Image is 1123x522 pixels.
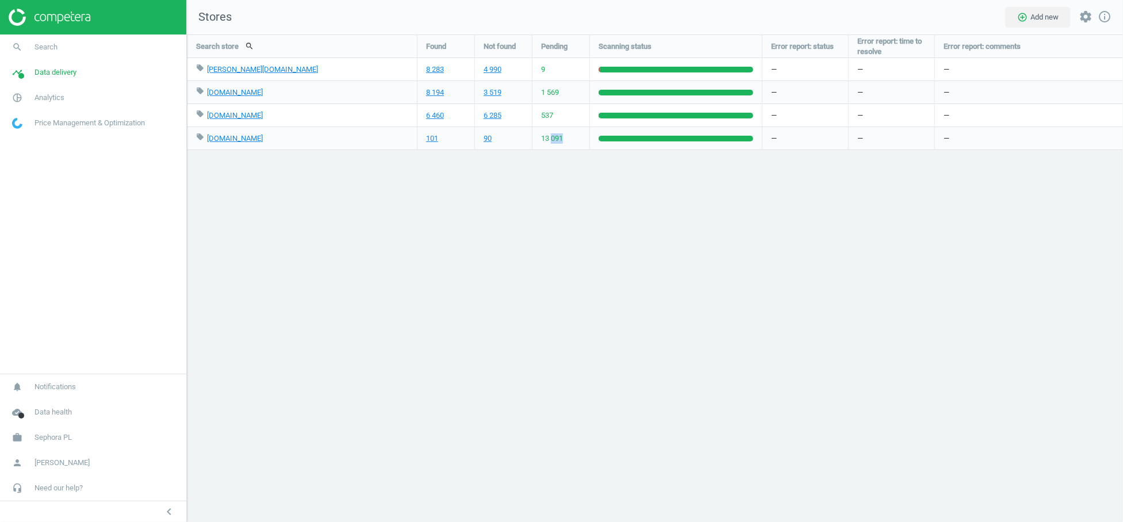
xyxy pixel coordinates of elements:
a: [DOMAIN_NAME] [207,134,263,143]
div: — [762,81,848,103]
a: 8 283 [426,64,444,75]
a: 8 194 [426,87,444,98]
a: info_outline [1098,10,1111,25]
a: 101 [426,133,438,144]
span: Pending [541,41,568,52]
span: — [857,64,863,75]
span: Notifications [35,382,76,392]
a: 4 990 [484,64,501,75]
a: 90 [484,133,492,144]
span: — [857,133,863,144]
span: Not found [484,41,516,52]
i: cloud_done [6,401,28,423]
span: Analytics [35,93,64,103]
div: — [762,104,848,126]
span: 537 [541,110,553,121]
div: Search store [187,35,417,57]
i: work [6,427,28,448]
i: notifications [6,376,28,398]
span: Scanning status [599,41,651,52]
span: — [857,87,863,98]
i: search [6,36,28,58]
span: Search [35,42,58,52]
a: [DOMAIN_NAME] [207,88,263,97]
span: [PERSON_NAME] [35,458,90,468]
span: Data delivery [35,67,76,78]
div: — [935,127,1123,149]
i: chevron_left [162,505,176,519]
i: local_offer [196,64,204,72]
i: info_outline [1098,10,1111,24]
span: Found [426,41,446,52]
span: 13 091 [541,133,563,144]
span: Data health [35,407,72,417]
button: add_circle_outlineAdd new [1005,7,1071,28]
span: Error report: comments [944,41,1021,52]
div: — [935,104,1123,126]
span: Price Management & Optimization [35,118,145,128]
button: chevron_left [155,504,183,519]
i: pie_chart_outlined [6,87,28,109]
img: wGWNvw8QSZomAAAAABJRU5ErkJggg== [12,118,22,129]
div: — [762,58,848,80]
i: headset_mic [6,477,28,499]
i: local_offer [196,110,204,118]
span: Error report: time to resolve [857,36,926,57]
span: Stores [187,9,232,25]
a: 6 285 [484,110,501,121]
img: ajHJNr6hYgQAAAAASUVORK5CYII= [9,9,90,26]
div: — [935,81,1123,103]
i: timeline [6,62,28,83]
i: add_circle_outline [1017,12,1028,22]
span: Need our help? [35,483,83,493]
span: — [857,110,863,121]
a: [DOMAIN_NAME] [207,111,263,120]
i: local_offer [196,87,204,95]
a: 6 460 [426,110,444,121]
button: settings [1074,5,1098,29]
div: — [762,127,848,149]
button: search [239,36,260,56]
a: [PERSON_NAME][DOMAIN_NAME] [207,65,318,74]
span: 9 [541,64,545,75]
div: — [935,58,1123,80]
i: person [6,452,28,474]
i: local_offer [196,133,204,141]
i: settings [1079,10,1093,24]
a: 3 519 [484,87,501,98]
span: Error report: status [771,41,834,52]
span: Sephora PL [35,432,72,443]
span: 1 569 [541,87,559,98]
